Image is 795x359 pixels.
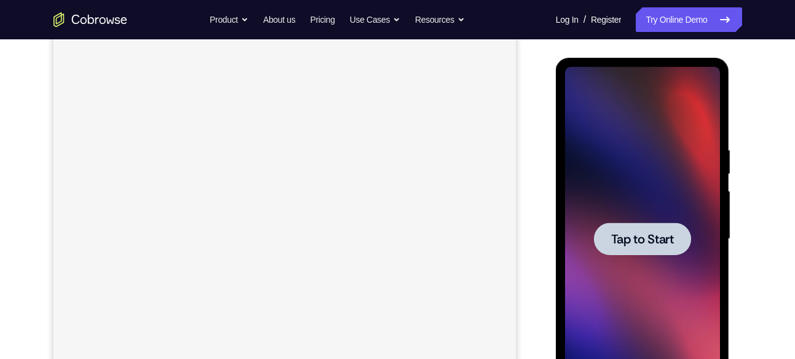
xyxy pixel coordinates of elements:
a: Register [591,7,621,32]
span: Tap to Start [55,175,118,187]
button: Use Cases [350,7,400,32]
a: Try Online Demo [636,7,742,32]
a: About us [263,7,295,32]
a: Pricing [310,7,334,32]
a: Go to the home page [53,12,127,27]
a: Log In [556,7,579,32]
button: Product [210,7,248,32]
button: Resources [415,7,465,32]
span: / [583,12,586,27]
